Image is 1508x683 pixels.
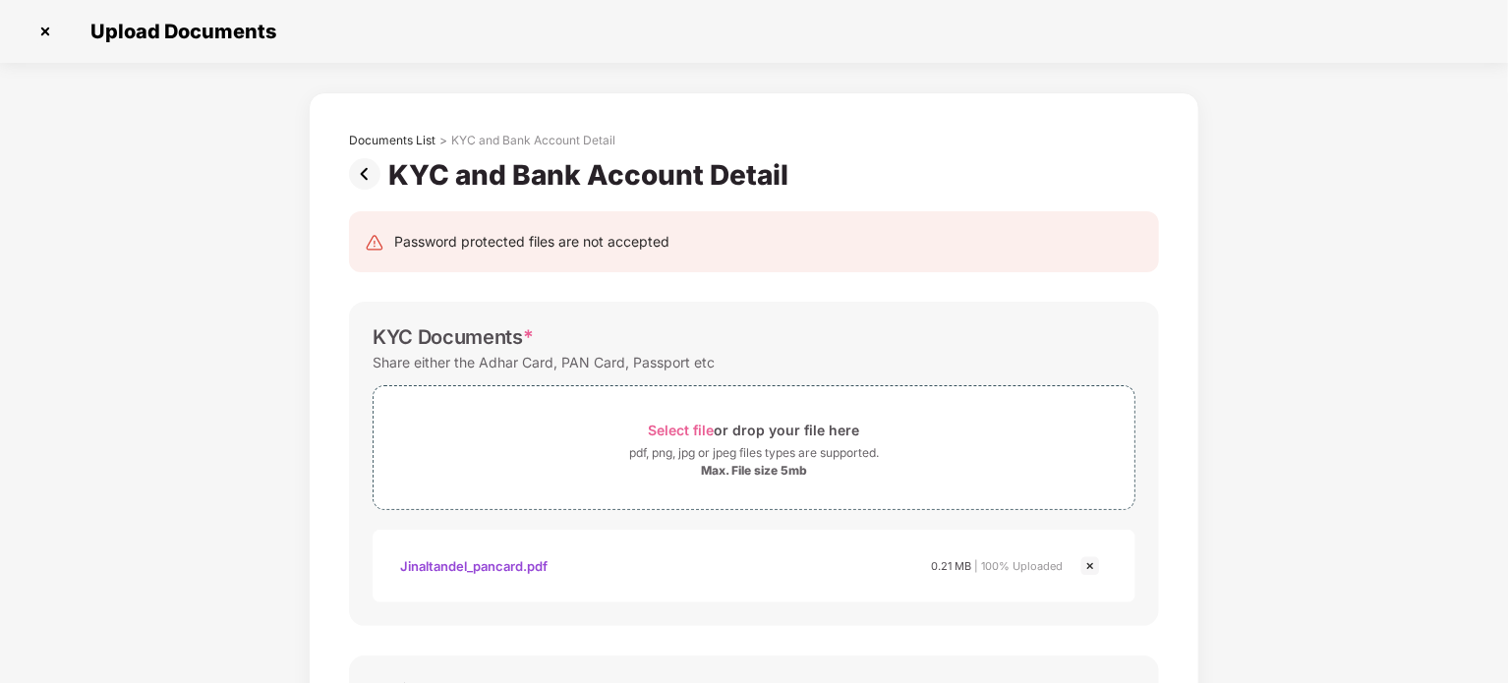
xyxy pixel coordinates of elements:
span: Select fileor drop your file herepdf, png, jpg or jpeg files types are supported.Max. File size 5mb [374,401,1134,494]
img: svg+xml;base64,PHN2ZyB4bWxucz0iaHR0cDovL3d3dy53My5vcmcvMjAwMC9zdmciIHdpZHRoPSIyNCIgaGVpZ2h0PSIyNC... [365,233,384,253]
span: Select file [649,422,715,438]
div: KYC and Bank Account Detail [451,133,615,148]
div: or drop your file here [649,417,860,443]
div: Max. File size 5mb [701,463,807,479]
img: svg+xml;base64,PHN2ZyBpZD0iUHJldi0zMngzMiIgeG1sbnM9Imh0dHA6Ly93d3cudzMub3JnLzIwMDAvc3ZnIiB3aWR0aD... [349,158,388,190]
img: svg+xml;base64,PHN2ZyBpZD0iQ3Jvc3MtMjR4MjQiIHhtbG5zPSJodHRwOi8vd3d3LnczLm9yZy8yMDAwL3N2ZyIgd2lkdG... [1078,554,1102,578]
span: 0.21 MB [931,559,971,573]
div: > [439,133,447,148]
div: Jinaltandel_pancard.pdf [400,549,548,583]
div: Password protected files are not accepted [394,231,669,253]
img: svg+xml;base64,PHN2ZyBpZD0iQ3Jvc3MtMzJ4MzIiIHhtbG5zPSJodHRwOi8vd3d3LnczLm9yZy8yMDAwL3N2ZyIgd2lkdG... [29,16,61,47]
div: KYC and Bank Account Detail [388,158,796,192]
div: KYC Documents [373,325,534,349]
span: | 100% Uploaded [974,559,1063,573]
div: pdf, png, jpg or jpeg files types are supported. [629,443,879,463]
span: Upload Documents [71,20,286,43]
div: Documents List [349,133,435,148]
div: Share either the Adhar Card, PAN Card, Passport etc [373,349,715,375]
